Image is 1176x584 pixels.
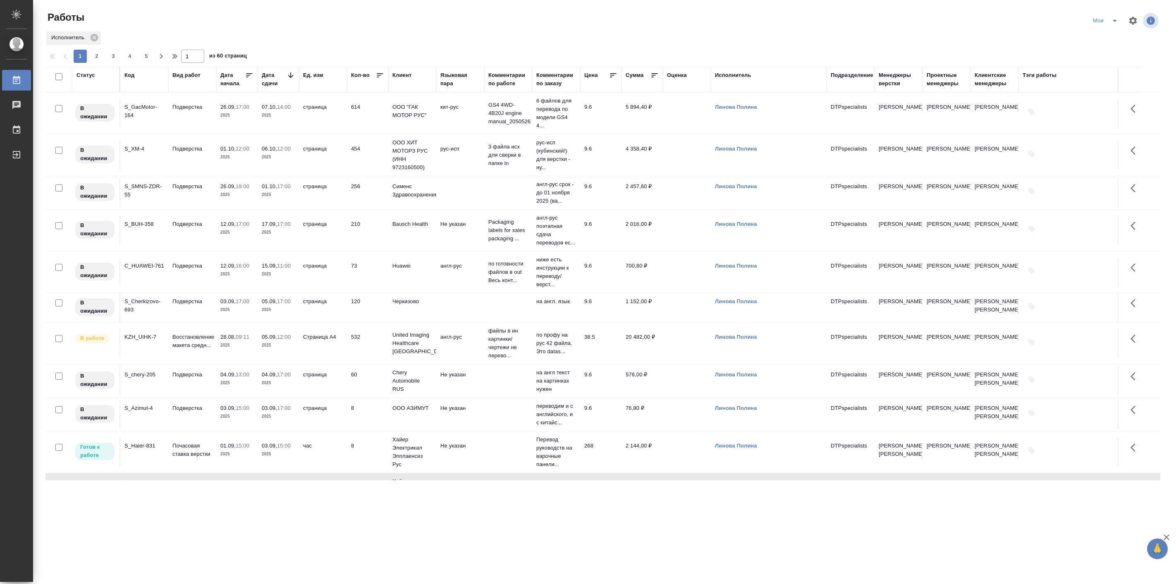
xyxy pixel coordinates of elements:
p: 17:00 [277,405,291,411]
button: Здесь прячутся важные кнопки [1126,178,1145,198]
p: 2025 [220,191,253,199]
p: 17:00 [236,221,249,227]
p: Bausch Health [392,220,432,228]
button: 2 [90,50,103,63]
p: 2025 [220,412,253,421]
td: кит-рус [436,99,484,128]
div: Подразделение [831,71,873,79]
p: 09:11 [236,334,249,340]
div: S_Cherkizovo-693 [124,297,164,314]
div: Исполнитель назначен, приступать к работе пока рано [74,103,115,122]
td: DTPspecialists [827,293,875,322]
a: Линова Полина [715,221,757,227]
p: 2025 [262,270,295,278]
p: 2025 [262,450,295,458]
p: 16:00 [236,263,249,269]
span: 3 [107,52,120,60]
button: Здесь прячутся важные кнопки [1126,293,1145,313]
td: [PERSON_NAME] [923,99,970,128]
div: Комментарии по работе [488,71,528,88]
a: Линова Полина [715,104,757,110]
td: 454 [347,141,388,170]
td: 38.5 [580,329,621,358]
td: [PERSON_NAME] [970,216,1018,245]
button: Здесь прячутся важные кнопки [1126,99,1145,119]
button: 4 [123,50,136,63]
span: из 60 страниц [209,51,247,63]
div: Комментарии по заказу [536,71,576,88]
p: GS4 4WD-4B20J engine manual_2050526 [488,101,528,126]
p: 12.09, [220,263,236,269]
td: страница [299,366,347,395]
span: Посмотреть информацию [1143,13,1160,29]
a: Линова Полина [715,298,757,304]
td: 5 894,40 ₽ [621,99,663,128]
p: 04.09, [262,371,277,378]
p: 03.09, [262,443,277,449]
span: 2 [90,52,103,60]
p: 18:00 [236,183,249,189]
td: 2 144,00 ₽ [621,438,663,467]
td: [PERSON_NAME], [PERSON_NAME] [970,400,1018,429]
td: [PERSON_NAME], [PERSON_NAME] [970,366,1018,395]
td: 9.6 [580,479,621,508]
button: Здесь прячутся важные кнопки [1126,438,1145,457]
div: Клиент [392,71,411,79]
p: Подверстка [172,103,212,111]
td: DTPspecialists [827,438,875,467]
p: 15.09, [262,263,277,269]
td: [PERSON_NAME] [970,99,1018,128]
span: Работы [45,11,84,24]
td: 8 [347,438,388,467]
p: [PERSON_NAME] [879,182,918,191]
button: Добавить тэги [1023,262,1041,280]
td: 9.6 [580,141,621,170]
p: 14:00 [277,104,291,110]
a: Линова Полина [715,334,757,340]
td: [PERSON_NAME] [923,400,970,429]
p: [PERSON_NAME] [879,333,918,341]
p: 17:00 [277,298,291,304]
button: Здесь прячутся важные кнопки [1126,141,1145,160]
div: Исполнитель назначен, приступать к работе пока рано [74,371,115,390]
div: Дата начала [220,71,245,88]
div: Статус [76,71,95,79]
div: Кол-во [351,71,370,79]
div: Оценка [667,71,687,79]
button: Добавить тэги [1023,103,1041,121]
td: Не указан [436,216,484,245]
p: [PERSON_NAME] [879,371,918,379]
td: [PERSON_NAME] [923,438,970,467]
p: Черкизово [392,297,432,306]
p: 2025 [220,270,253,278]
td: DTPspecialists [827,366,875,395]
div: S_XM-4 [124,145,164,153]
p: англ-рус поэтапная сдача переводов ес... [536,214,576,247]
div: split button [1090,14,1123,27]
div: Исполнитель назначен, приступать к работе пока рано [74,182,115,202]
div: S_GacMotor-164 [124,103,164,120]
td: [PERSON_NAME] [970,141,1018,170]
p: В ожидании [80,184,110,200]
p: 12:00 [236,146,249,152]
p: 2025 [262,111,295,120]
td: 76,80 ₽ [621,400,663,429]
button: Здесь прячутся важные кнопки [1126,216,1145,236]
td: англ-рус [436,258,484,287]
td: DTPspecialists [827,479,875,508]
p: по профу на рус 42 файла. Это datas... [536,331,576,356]
p: Сименс Здравоохранение [392,182,432,199]
td: англ-рус [436,329,484,358]
p: по готовности файлов в out Весь конт... [488,260,528,285]
span: 5 [140,52,153,60]
td: страница [299,141,347,170]
td: [PERSON_NAME] [923,479,970,508]
p: В ожидании [80,104,110,121]
td: [PERSON_NAME] [923,329,970,358]
td: Не указан [436,366,484,395]
td: 9.6 [580,216,621,245]
td: [PERSON_NAME], [PERSON_NAME] [970,479,1018,508]
p: Восстановление макета средн... [172,333,212,349]
td: Страница А4 [299,329,347,358]
div: KZH_UIHK-7 [124,333,164,341]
